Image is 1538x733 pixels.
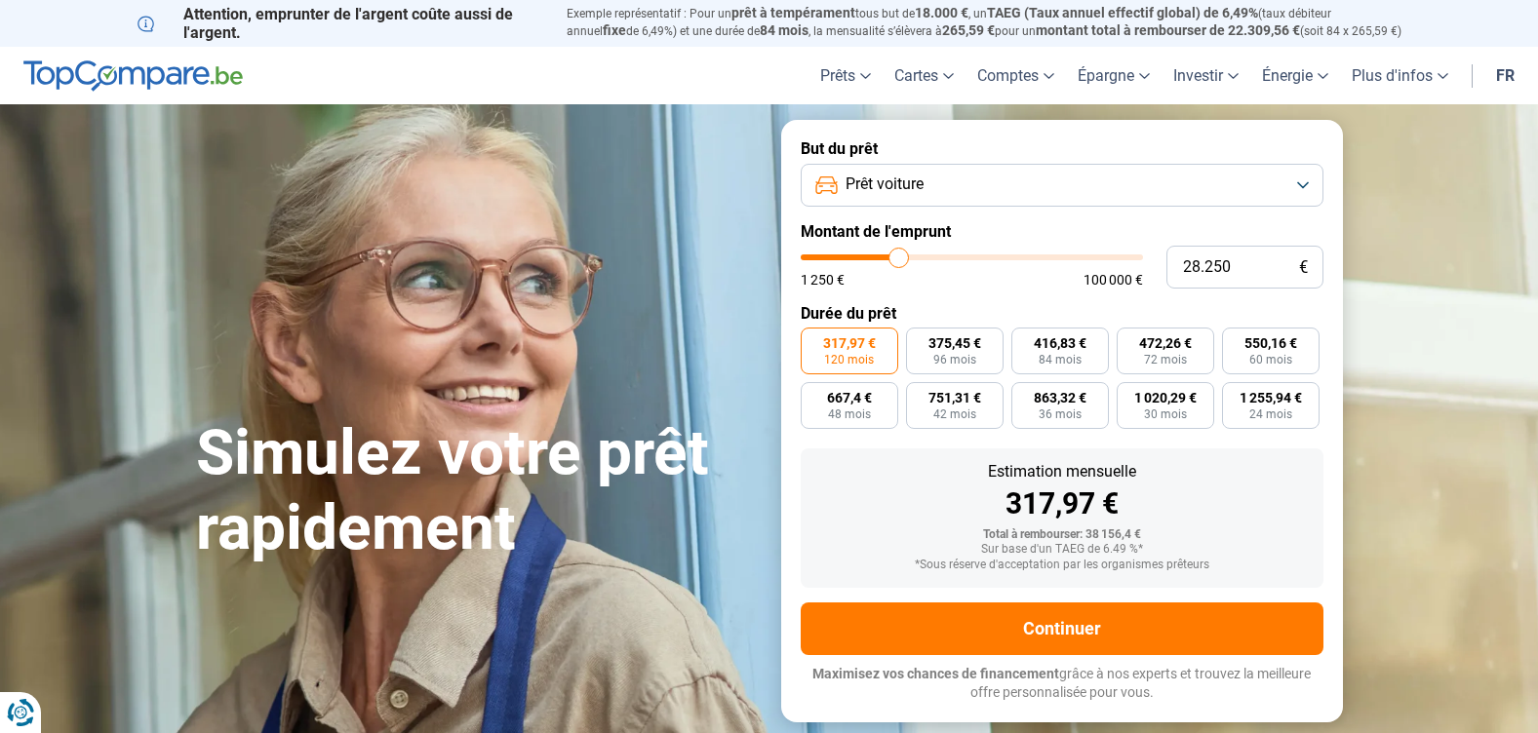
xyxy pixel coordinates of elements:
[933,354,976,366] span: 96 mois
[824,354,874,366] span: 120 mois
[138,5,543,42] p: Attention, emprunter de l'argent coûte aussi de l'argent.
[801,665,1323,703] p: grâce à nos experts et trouvez la meilleure offre personnalisée pour vous.
[1250,47,1340,104] a: Énergie
[567,5,1401,40] p: Exemple représentatif : Pour un tous but de , un (taux débiteur annuel de 6,49%) et une durée de ...
[928,391,981,405] span: 751,31 €
[196,416,758,566] h1: Simulez votre prêt rapidement
[1249,408,1292,420] span: 24 mois
[801,222,1323,241] label: Montant de l'emprunt
[816,528,1308,542] div: Total à rembourser: 38 156,4 €
[1162,47,1250,104] a: Investir
[1039,408,1082,420] span: 36 mois
[1144,354,1187,366] span: 72 mois
[603,22,626,38] span: fixe
[816,464,1308,480] div: Estimation mensuelle
[801,273,845,287] span: 1 250 €
[808,47,883,104] a: Prêts
[827,391,872,405] span: 667,4 €
[731,5,855,20] span: prêt à tempérament
[942,22,995,38] span: 265,59 €
[1249,354,1292,366] span: 60 mois
[801,139,1323,158] label: But du prêt
[812,666,1059,681] span: Maximisez vos chances de financement
[1039,354,1082,366] span: 84 mois
[816,489,1308,519] div: 317,97 €
[801,602,1323,655] button: Continuer
[846,174,924,195] span: Prêt voiture
[1134,391,1197,405] span: 1 020,29 €
[760,22,808,38] span: 84 mois
[1484,47,1526,104] a: fr
[1244,336,1297,350] span: 550,16 €
[816,559,1308,572] div: *Sous réserve d'acceptation par les organismes prêteurs
[801,164,1323,207] button: Prêt voiture
[915,5,968,20] span: 18.000 €
[23,60,243,92] img: TopCompare
[801,304,1323,323] label: Durée du prêt
[966,47,1066,104] a: Comptes
[1144,408,1187,420] span: 30 mois
[816,543,1308,557] div: Sur base d'un TAEG de 6.49 %*
[928,336,981,350] span: 375,45 €
[1034,391,1086,405] span: 863,32 €
[823,336,876,350] span: 317,97 €
[828,408,871,420] span: 48 mois
[1240,391,1302,405] span: 1 255,94 €
[883,47,966,104] a: Cartes
[1084,273,1143,287] span: 100 000 €
[1036,22,1300,38] span: montant total à rembourser de 22.309,56 €
[987,5,1258,20] span: TAEG (Taux annuel effectif global) de 6,49%
[933,408,976,420] span: 42 mois
[1139,336,1192,350] span: 472,26 €
[1066,47,1162,104] a: Épargne
[1299,259,1308,276] span: €
[1340,47,1460,104] a: Plus d'infos
[1034,336,1086,350] span: 416,83 €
